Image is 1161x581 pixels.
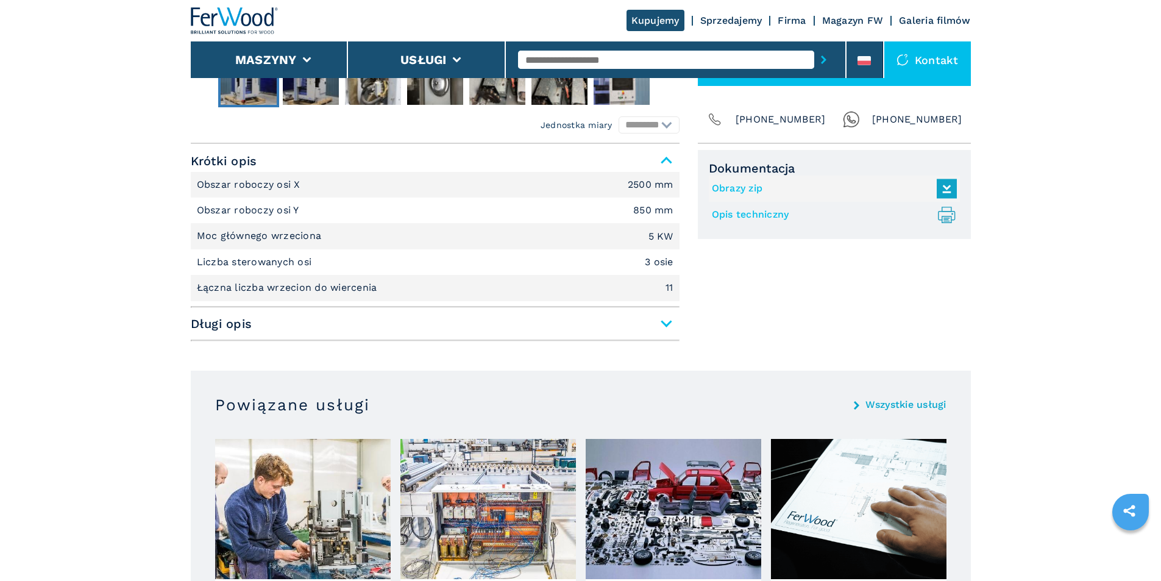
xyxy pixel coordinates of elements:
[591,59,652,107] button: Go to Slide 7
[822,15,884,26] a: Magazyn FW
[191,7,279,34] img: Ferwood
[736,111,826,128] span: [PHONE_NUMBER]
[648,232,673,241] em: 5 KW
[221,61,277,105] img: 239aac4afc9eaf6b1375b8a93164bdd8
[628,180,673,190] em: 2500 mm
[645,257,673,267] em: 3 osie
[1114,496,1145,526] a: sharethis
[343,59,403,107] button: Go to Slide 3
[191,150,680,172] span: Krótki opis
[235,52,297,67] button: Maszyny
[778,15,806,26] a: Firma
[529,59,590,107] button: Go to Slide 6
[218,59,279,107] button: Go to Slide 1
[215,395,370,415] h3: Powiązane usługi
[191,313,680,335] span: Długi opis
[405,59,466,107] button: Go to Slide 4
[407,61,463,105] img: 4218422d773397a52365e2eccf911c92
[531,61,588,105] img: ba73914280c6100e5494cc5c73ac3389
[191,172,680,301] div: Krótki opis
[700,15,762,26] a: Sprzedajemy
[712,179,951,199] a: Obrazy zip
[467,59,528,107] button: Go to Slide 5
[400,52,447,67] button: Usługi
[345,61,401,105] img: cc986dd9e658ba145156bd24018cd2bf
[197,281,380,294] p: Łączna liczba wrzecion do wiercenia
[197,229,325,243] p: Moc głównego wrzeciona
[627,10,684,31] a: Kupujemy
[712,205,951,225] a: Opis techniczny
[197,178,304,191] p: Obszar roboczy osi X
[633,205,673,215] em: 850 mm
[706,111,723,128] img: Phone
[872,111,962,128] span: [PHONE_NUMBER]
[896,54,909,66] img: Kontakt
[899,15,971,26] a: Galeria filmów
[280,59,341,107] button: Go to Slide 2
[771,439,946,579] img: image
[215,439,391,579] img: image
[865,400,946,410] a: Wszystkie usługi
[884,41,971,78] div: Kontakt
[400,439,576,579] img: image
[1109,526,1152,572] iframe: Chat
[843,111,860,128] img: Whatsapp
[191,59,680,107] nav: Thumbnail Navigation
[283,61,339,105] img: 5c4493627525b572d7e4784e5ab52a63
[586,439,761,579] img: image
[666,283,673,293] em: 11
[594,61,650,105] img: f2d92c3f664da15f59b9c680d2d11400
[541,119,612,131] em: Jednostka miary
[197,204,302,217] p: Obszar roboczy osi Y
[709,161,960,176] span: Dokumentacja
[197,255,315,269] p: Liczba sterowanych osi
[469,61,525,105] img: d8d9cf9990edabbfdca4623ae9037c1a
[814,46,833,74] button: submit-button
